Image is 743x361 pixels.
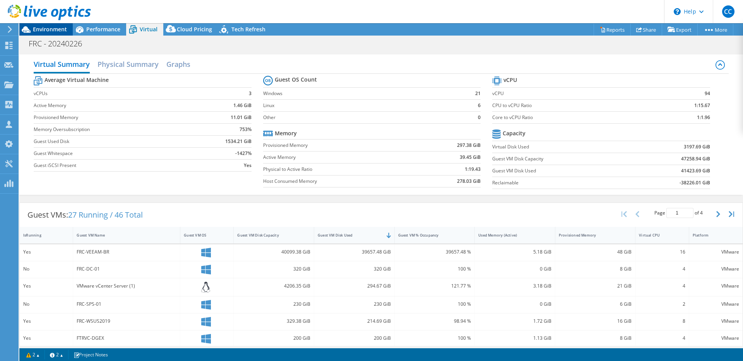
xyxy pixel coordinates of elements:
[68,209,143,220] span: 27 Running / 46 Total
[34,162,195,169] label: Guest iSCSI Present
[457,177,481,185] b: 278.03 GiB
[263,177,418,185] label: Host Consumed Memory
[233,102,252,109] b: 1.46 GiB
[263,114,461,121] label: Other
[492,179,632,187] label: Reclaimable
[594,24,631,36] a: Reports
[639,334,685,342] div: 4
[237,248,310,256] div: 40099.38 GiB
[318,317,391,325] div: 214.69 GiB
[475,90,481,97] b: 21
[503,129,526,137] b: Capacity
[478,248,551,256] div: 5.18 GiB
[694,102,710,109] b: 1:15.67
[77,317,176,325] div: FRC-WSUS2019
[23,300,69,308] div: No
[318,248,391,256] div: 39657.48 GiB
[77,334,176,342] div: FTRVC-DGEX
[23,317,69,325] div: Yes
[705,90,710,97] b: 94
[492,102,653,109] label: CPU to vCPU Ratio
[237,300,310,308] div: 230 GiB
[697,114,710,121] b: 1:1.96
[20,203,151,227] div: Guest VMs:
[237,334,310,342] div: 200 GiB
[240,126,252,133] b: 753%
[23,248,69,256] div: Yes
[77,233,167,238] div: Guest VM Name
[398,334,471,342] div: 100 %
[184,233,221,238] div: Guest VM OS
[559,334,632,342] div: 8 GiB
[674,8,681,15] svg: \n
[478,317,551,325] div: 1.72 GiB
[693,334,739,342] div: VMware
[639,248,685,256] div: 16
[34,102,195,109] label: Active Memory
[639,300,685,308] div: 2
[275,129,297,137] b: Memory
[86,26,120,33] span: Performance
[98,56,159,72] h2: Physical Summary
[492,155,632,163] label: Guest VM Disk Capacity
[478,102,481,109] b: 6
[318,265,391,273] div: 320 GiB
[33,26,67,33] span: Environment
[693,300,739,308] div: VMware
[492,114,653,121] label: Core to vCPU Ratio
[34,114,195,121] label: Provisioned Memory
[630,24,662,36] a: Share
[45,76,109,84] b: Average Virtual Machine
[77,300,176,308] div: FRC-SPS-01
[684,143,710,151] b: 3197.69 GiB
[398,233,462,238] div: Guest VM % Occupancy
[263,102,461,109] label: Linux
[559,282,632,290] div: 21 GiB
[21,350,45,359] a: 2
[34,90,195,97] label: vCPUs
[492,143,632,151] label: Virtual Disk Used
[681,155,710,163] b: 47258.94 GiB
[398,300,471,308] div: 100 %
[693,282,739,290] div: VMware
[639,317,685,325] div: 8
[478,282,551,290] div: 3.18 GiB
[249,90,252,97] b: 3
[177,26,212,33] span: Cloud Pricing
[231,26,265,33] span: Tech Refresh
[398,317,471,325] div: 98.94 %
[237,265,310,273] div: 320 GiB
[263,90,461,97] label: Windows
[23,265,69,273] div: No
[231,114,252,121] b: 11.01 GiB
[45,350,68,359] a: 2
[68,350,113,359] a: Project Notes
[398,265,471,273] div: 100 %
[398,248,471,256] div: 39657.48 %
[34,138,195,145] label: Guest Used Disk
[693,317,739,325] div: VMware
[318,282,391,290] div: 294.67 GiB
[263,165,418,173] label: Physical to Active Ratio
[478,114,481,121] b: 0
[693,233,730,238] div: Platform
[503,76,517,84] b: vCPU
[654,208,703,218] span: Page of
[492,90,653,97] label: vCPU
[457,141,481,149] b: 297.38 GiB
[639,282,685,290] div: 4
[34,150,195,157] label: Guest Whitespace
[23,334,69,342] div: Yes
[318,334,391,342] div: 200 GiB
[23,233,60,238] div: IsRunning
[478,334,551,342] div: 1.13 GiB
[460,153,481,161] b: 39.45 GiB
[697,24,733,36] a: More
[639,233,676,238] div: Virtual CPU
[681,167,710,175] b: 41423.69 GiB
[662,24,698,36] a: Export
[77,282,176,290] div: VMware vCenter Server (1)
[244,162,252,169] b: Yes
[700,209,703,216] span: 4
[478,233,542,238] div: Used Memory (Active)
